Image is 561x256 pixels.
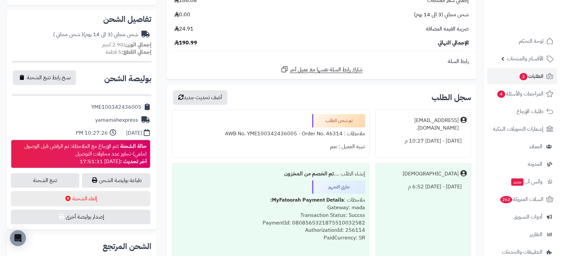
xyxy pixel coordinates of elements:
[493,124,543,134] span: إشعارات التحويلات البنكية
[126,129,142,137] div: [DATE]
[173,90,227,105] button: أضف تحديث جديد
[95,116,138,124] div: yamamahexpress
[487,209,557,225] a: أدوات التسويق
[487,33,557,49] a: لوحة التحكم
[270,196,344,204] b: MyFatoorah Payment Details:
[516,19,555,32] img: logo-2.png
[15,143,147,165] div: تم الإرجاع مع الملاحظة: تم الرفض قبل الوصول (ملغي)-تجاوز عدد محاولات التوصيل [DATE] 17:51:31
[12,15,151,23] h2: تفاصيل الشحن
[519,72,543,81] span: الطلبات
[280,65,362,74] a: شارك رابط السلة نفسها مع عميل آخر
[520,73,527,80] span: 2
[517,107,543,116] span: طلبات الإرجاع
[487,191,557,207] a: السلات المتروكة262
[380,135,467,148] div: [DATE] - [DATE] 10:27 م
[117,142,147,150] strong: حالة الشحنة :
[529,142,542,151] span: العملاء
[497,89,543,98] span: المراجعات والأسئلة
[174,39,197,47] span: 190.99
[497,91,505,98] span: 4
[290,66,362,74] span: شارك رابط السلة نفسها مع عميل آخر
[426,25,469,33] span: ضريبة القيمة المضافة
[530,230,542,239] span: التقارير
[176,127,365,140] div: ملاحظات : AWB No. YME100342436005 - Order No. 46314
[121,48,151,56] strong: إجمالي القطع:
[487,86,557,102] a: المراجعات والأسئلة4
[500,195,543,204] span: السلات المتروكة
[312,180,365,194] div: جاري التجهيز
[380,117,459,132] div: [EMAIL_ADDRESS][DOMAIN_NAME].
[500,196,512,203] span: 262
[487,139,557,155] a: العملاء
[120,158,147,165] strong: آخر تحديث :
[487,103,557,119] a: طلبات الإرجاع
[11,173,79,188] a: تتبع الشحنة
[174,11,190,19] span: 0.00
[414,11,469,19] span: شحن مجاني (3 الى 14 يوم)
[528,160,542,169] span: المدونة
[169,58,474,65] div: رابط السلة
[487,174,557,190] a: وآتس آبجديد
[103,242,151,250] h2: الشحن المرتجع
[507,54,543,63] span: الأقسام والمنتجات
[53,31,138,38] div: شحن مجاني (3 الى 14 يوم)
[102,41,151,49] small: 2.90 كجم
[487,68,557,84] a: الطلبات2
[176,167,365,180] div: إنشاء الطلب ....
[380,180,467,193] div: [DATE] - [DATE] 6:52 م
[511,178,523,186] span: جديد
[511,177,542,186] span: وآتس آب
[82,173,150,188] a: طباعة بوليصة الشحن
[176,140,365,153] div: تنبيه العميل : نعم
[53,31,83,38] span: ( شحن مجاني )
[106,48,151,56] small: 5 قطعة
[91,103,141,111] div: YME100342436005
[284,170,334,178] b: تم الخصم من المخزون
[312,114,365,127] div: تم شحن الطلب
[123,41,151,49] strong: إجمالي الوزن:
[11,191,150,206] button: إلغاء الشحنة
[487,156,557,172] a: المدونة
[403,170,459,178] div: [DEMOGRAPHIC_DATA]
[11,210,150,224] button: إصدار بوليصة أخرى
[76,129,108,137] div: 10:27:26 PM
[104,75,151,83] h2: بوليصة الشحن
[174,25,194,33] span: 24.91
[27,74,71,82] span: نسخ رابط تتبع الشحنة
[487,121,557,137] a: إشعارات التحويلات البنكية
[13,70,76,85] button: نسخ رابط تتبع الشحنة
[487,226,557,242] a: التقارير
[438,39,469,47] span: الإجمالي النهائي
[519,36,543,46] span: لوحة التحكم
[432,94,471,101] h3: سجل الطلب
[514,212,542,222] span: أدوات التسويق
[176,194,365,252] div: ملاحظات : Gateway: mada Transaction Status: Succss PaymentId: 0808565321875510032582 Authorizatio...
[10,230,26,246] div: Open Intercom Messenger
